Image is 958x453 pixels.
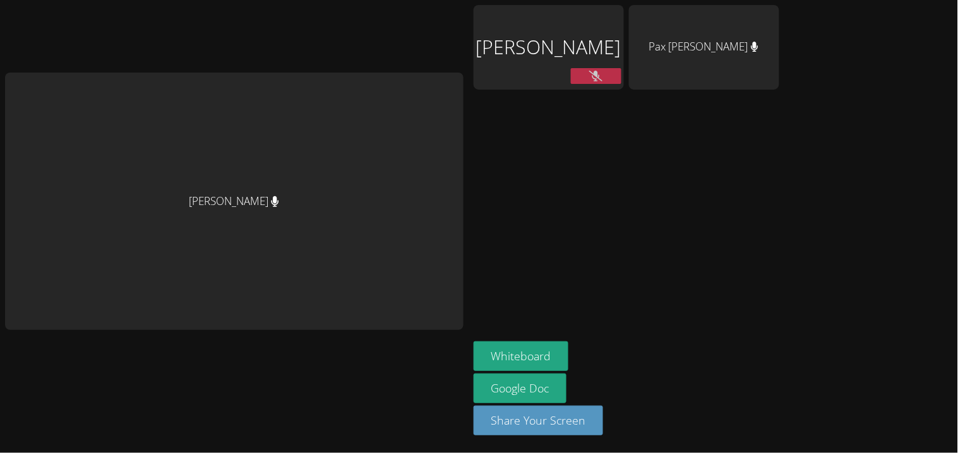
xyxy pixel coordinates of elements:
[629,5,779,90] div: Pax [PERSON_NAME]
[474,406,604,435] button: Share Your Screen
[474,341,569,371] button: Whiteboard
[474,374,567,403] a: Google Doc
[5,73,464,330] div: [PERSON_NAME]
[474,5,624,90] div: [PERSON_NAME]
